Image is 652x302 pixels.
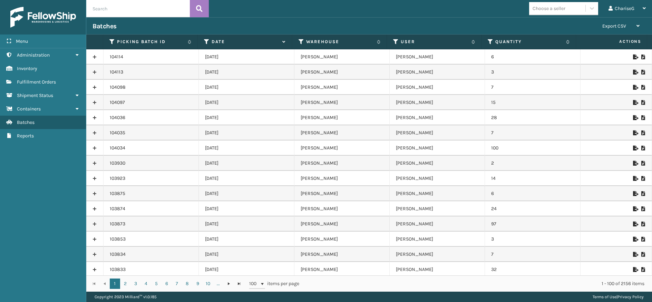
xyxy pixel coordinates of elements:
td: [DATE] [199,171,294,186]
td: 103923 [104,171,199,186]
i: Export to .xls [633,100,637,105]
td: [PERSON_NAME] [294,216,390,232]
span: Containers [17,106,41,112]
td: [DATE] [199,262,294,277]
div: 1 - 100 of 2156 items [309,280,644,287]
i: Print Picklist [641,206,645,211]
a: 3 [130,279,141,289]
td: 3 [485,65,580,80]
td: [PERSON_NAME] [294,186,390,201]
td: [DATE] [199,140,294,156]
label: Warehouse [306,39,373,45]
span: Administration [17,52,50,58]
label: Quantity [495,39,563,45]
td: [PERSON_NAME] [294,65,390,80]
i: Export to .xls [633,206,637,211]
td: 24 [485,201,580,216]
a: 10 [203,279,213,289]
td: [DATE] [199,49,294,65]
span: Go to the last page [236,281,242,286]
i: Export to .xls [633,191,637,196]
td: [PERSON_NAME] [390,201,485,216]
td: 104098 [104,80,199,95]
td: 6 [485,49,580,65]
td: 28 [485,110,580,125]
i: Export to .xls [633,55,637,59]
td: [DATE] [199,125,294,140]
i: Export to .xls [633,176,637,181]
i: Export to .xls [633,130,637,135]
td: [PERSON_NAME] [390,49,485,65]
td: [DATE] [199,201,294,216]
td: 104035 [104,125,199,140]
td: 103875 [104,186,199,201]
td: [PERSON_NAME] [390,216,485,232]
div: Choose a seller [533,5,565,12]
label: User [401,39,468,45]
td: [PERSON_NAME] [294,247,390,262]
td: 104097 [104,95,199,110]
td: [PERSON_NAME] [294,156,390,171]
td: [PERSON_NAME] [390,110,485,125]
i: Export to .xls [633,146,637,150]
a: 5 [151,279,162,289]
i: Export to .xls [633,222,637,226]
i: Export to .xls [633,85,637,90]
td: 7 [485,247,580,262]
td: 103834 [104,247,199,262]
td: 14 [485,171,580,186]
i: Export to .xls [633,161,637,166]
i: Print Picklist [641,191,645,196]
span: items per page [249,279,300,289]
td: 103930 [104,156,199,171]
td: [PERSON_NAME] [390,95,485,110]
i: Print Picklist [641,176,645,181]
span: 100 [249,280,260,287]
i: Print Picklist [641,222,645,226]
td: 104034 [104,140,199,156]
td: [DATE] [199,80,294,95]
a: Terms of Use [593,294,616,299]
span: Shipment Status [17,92,53,98]
i: Print Picklist [641,115,645,120]
td: [DATE] [199,216,294,232]
td: [PERSON_NAME] [390,125,485,140]
img: logo [10,7,76,28]
td: 6 [485,186,580,201]
td: [PERSON_NAME] [294,201,390,216]
td: 103873 [104,216,199,232]
a: Go to the last page [234,279,244,289]
td: 104114 [104,49,199,65]
i: Export to .xls [633,115,637,120]
td: [PERSON_NAME] [390,232,485,247]
i: Print Picklist [641,237,645,242]
a: 2 [120,279,130,289]
td: 103833 [104,262,199,277]
td: 103874 [104,201,199,216]
td: [DATE] [199,232,294,247]
i: Print Picklist [641,161,645,166]
td: 100 [485,140,580,156]
i: Export to .xls [633,237,637,242]
td: [DATE] [199,156,294,171]
i: Export to .xls [633,70,637,75]
td: [PERSON_NAME] [294,110,390,125]
i: Print Picklist [641,130,645,135]
td: [PERSON_NAME] [294,232,390,247]
td: [DATE] [199,110,294,125]
td: [PERSON_NAME] [294,95,390,110]
a: 6 [162,279,172,289]
p: Copyright 2023 Milliard™ v 1.0.185 [95,292,157,302]
a: 1 [110,279,120,289]
i: Print Picklist [641,85,645,90]
td: 2 [485,156,580,171]
td: 32 [485,262,580,277]
td: [PERSON_NAME] [390,65,485,80]
label: Picking batch ID [117,39,184,45]
td: 103853 [104,232,199,247]
i: Print Picklist [641,252,645,257]
td: [PERSON_NAME] [294,49,390,65]
td: [PERSON_NAME] [390,156,485,171]
td: [PERSON_NAME] [390,186,485,201]
a: 4 [141,279,151,289]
